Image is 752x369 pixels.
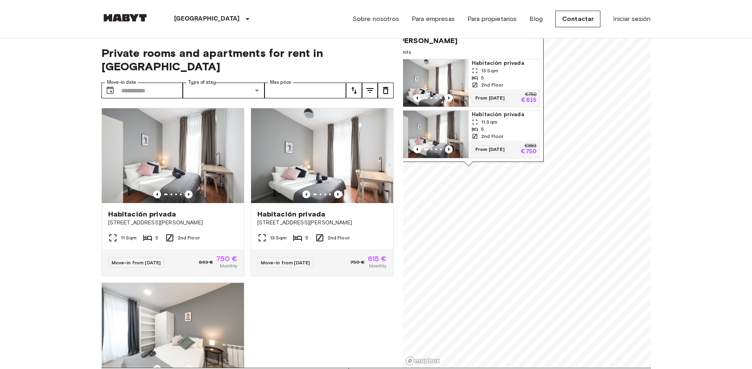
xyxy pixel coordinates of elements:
span: 11 Sqm [481,119,497,126]
a: Back to Top [12,10,43,17]
img: Marketing picture of unit ES-15-007-001-03H [251,108,393,203]
p: €750 [521,149,536,155]
span: 13 Sqm [270,234,287,241]
button: Previous image [153,190,161,198]
canvas: Map [403,37,651,368]
button: Previous image [185,190,193,198]
span: Habitación privada [472,59,536,67]
button: Previous image [413,145,421,153]
a: Iniciar sesión [613,14,651,24]
button: tune [346,83,362,98]
a: Para propietarios [467,14,517,24]
span: Monthly [369,262,386,269]
img: Marketing picture of unit ES-15-007-001-02H [398,111,469,158]
span: [STREET_ADDRESS][PERSON_NAME] [108,219,238,227]
label: Type of stay [188,79,216,86]
span: Move-in from [DATE] [112,260,161,265]
span: Habitación privada [108,209,176,219]
div: Outline [3,3,115,10]
span: 5 [156,234,158,241]
button: Previous image [334,190,342,198]
span: 5 [481,74,484,81]
a: Blog [529,14,543,24]
span: 2nd Floor [328,234,350,241]
span: Private rooms and apartments for rent in [GEOGRAPHIC_DATA] [101,46,394,73]
img: Marketing picture of unit ES-15-007-001-02H [102,108,244,203]
span: 16 px [9,55,22,62]
button: Choose date [102,83,118,98]
label: Tamaño de fuente [3,48,48,55]
button: tune [362,83,378,98]
span: From [DATE] [472,145,508,153]
img: Marketing picture of unit ES-15-007-001-03H [398,59,469,107]
p: €615 [521,97,536,104]
span: 615 € [368,255,387,262]
h3: Estilo [3,25,115,34]
a: Contactar [555,11,600,27]
span: 11 Sqm [121,234,137,241]
span: [STREET_ADDRESS][PERSON_NAME] [257,219,387,227]
span: Move-in from [DATE] [261,260,310,265]
a: Marketing picture of unit ES-15-007-001-02HPrevious imagePrevious imageHabitación privada11 Sqm52... [397,110,540,158]
span: Habitación privada [257,209,326,219]
button: tune [378,83,394,98]
button: Previous image [445,94,453,102]
p: €750 [525,92,536,97]
span: 5 [306,234,308,241]
a: Para empresas [412,14,455,24]
div: Map marker [394,23,544,166]
span: 2 units [397,49,540,56]
a: Marketing picture of unit ES-15-007-001-03HPrevious imagePrevious imageHabitación privada13 Sqm52... [397,59,540,107]
p: [GEOGRAPHIC_DATA] [174,14,240,24]
label: Max price [270,79,291,86]
span: 863 € [199,259,213,266]
button: Previous image [445,145,453,153]
a: Marketing picture of unit ES-15-007-001-03HPrevious imagePrevious imageHabitación privada[STREET_... [251,108,394,276]
span: 2nd Floor [481,81,503,88]
span: 2nd Floor [481,133,503,140]
span: Habitación privada [472,111,536,119]
a: Sobre nosotros [353,14,399,24]
span: From [DATE] [472,94,508,102]
span: 750 € [216,255,238,262]
img: Habyt [101,14,149,22]
span: Monthly [220,262,237,269]
a: Marketing picture of unit ES-15-007-001-02HPrevious imagePrevious imageHabitación privada[STREET_... [101,108,244,276]
p: €863 [524,144,536,149]
button: Previous image [413,94,421,102]
span: 2nd Floor [178,234,200,241]
label: Move-in date [107,79,136,86]
span: 5 [481,126,484,133]
span: 13 Sqm [481,67,498,74]
span: 750 € [350,259,365,266]
button: Previous image [302,190,310,198]
a: Mapbox logo [405,356,440,365]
